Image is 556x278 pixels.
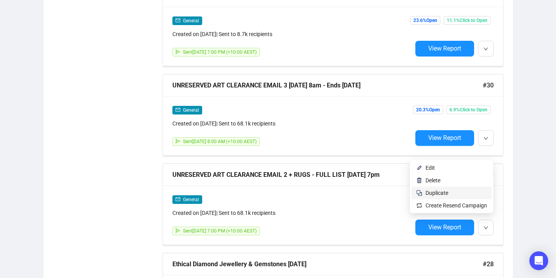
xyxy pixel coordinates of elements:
span: mail [176,197,180,202]
img: svg+xml;base64,PHN2ZyB4bWxucz0iaHR0cDovL3d3dy53My5vcmcvMjAwMC9zdmciIHhtbG5zOnhsaW5rPSJodHRwOi8vd3... [416,165,422,171]
span: Sent [DATE] 7:00 PM (+10:00 AEST) [183,228,257,234]
span: Create Resend Campaign [426,202,487,209]
div: UNRESERVED ART CLEARANCE EMAIL 2 + RUGS - FULL LIST [DATE] 7pm [172,170,483,180]
img: retweet.svg [416,202,422,209]
span: Edit [426,165,435,171]
img: svg+xml;base64,PHN2ZyB4bWxucz0iaHR0cDovL3d3dy53My5vcmcvMjAwMC9zdmciIHdpZHRoPSIyNCIgaGVpZ2h0PSIyNC... [416,190,422,196]
span: down [484,47,488,51]
span: 20.3% Open [413,105,443,114]
span: View Report [428,45,461,52]
button: View Report [415,130,474,146]
span: General [183,107,199,113]
img: svg+xml;base64,PHN2ZyB4bWxucz0iaHR0cDovL3d3dy53My5vcmcvMjAwMC9zdmciIHhtbG5zOnhsaW5rPSJodHRwOi8vd3... [416,177,422,184]
div: UNRESERVED ART CLEARANCE EMAIL 3 [DATE] 8am - Ends [DATE] [172,80,483,90]
span: #30 [483,80,494,90]
span: send [176,139,180,144]
div: Ethical Diamond Jewellery & Gemstones [DATE] [172,259,483,269]
span: send [176,228,180,233]
span: Sent [DATE] 7:00 PM (+10:00 AEST) [183,49,257,55]
button: View Report [415,41,474,56]
a: UNRESERVED ART CLEARANCE EMAIL 3 [DATE] 8am - Ends [DATE]#30mailGeneralCreated on [DATE]| Sent to... [163,74,503,156]
div: Created on [DATE] | Sent to 68.1k recipients [172,209,412,217]
span: Sent [DATE] 8:00 AM (+10:00 AEST) [183,139,257,144]
span: 23.6% Open [410,16,440,25]
span: down [484,225,488,230]
span: View Report [428,223,461,231]
span: mail [176,107,180,112]
a: UNRESERVED ART CLEARANCE EMAIL 2 + RUGS - FULL LIST [DATE] 7pm#29mailGeneralCreated on [DATE]| Se... [163,164,503,245]
span: View Report [428,134,461,142]
span: General [183,197,199,202]
span: #28 [483,259,494,269]
div: Open Intercom Messenger [529,251,548,270]
div: Created on [DATE] | Sent to 8.7k recipients [172,30,412,38]
span: General [183,18,199,24]
span: Delete [426,177,440,184]
button: View Report [415,220,474,235]
span: 6.9% Click to Open [446,105,491,114]
span: Duplicate [426,190,448,196]
span: 11.1% Click to Open [444,16,491,25]
span: down [484,136,488,141]
span: mail [176,18,180,23]
span: send [176,49,180,54]
div: Created on [DATE] | Sent to 68.1k recipients [172,119,412,128]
